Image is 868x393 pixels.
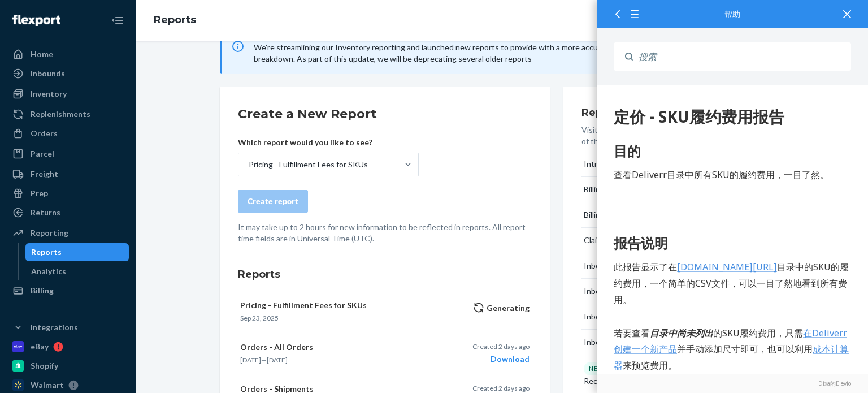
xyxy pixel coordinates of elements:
[581,177,766,202] button: Billing - Credits Report
[17,56,254,76] h2: 目的
[584,235,675,246] div: Claims - Claims Submitted
[584,184,664,195] div: Billing - Credits Report
[7,184,129,202] a: Prep
[240,314,279,322] time: Sep 23, 2025
[31,266,66,277] div: Analytics
[7,165,129,183] a: Freight
[584,158,676,170] div: Introduction to Reporting
[581,124,766,147] p: Visit these Help Center articles to get a description of the report and column details.
[249,159,368,170] div: Pricing - Fulfillment Fees for SKUs
[17,23,254,42] div: 673 定价 - SKU履约费用报告
[581,304,766,330] button: Inbounds - Packages
[7,204,129,222] a: Returns
[31,188,48,199] div: Prep
[589,364,605,373] p: NEW
[31,68,65,79] div: Inbounds
[238,267,532,282] h3: Reports
[12,15,60,26] img: Flexport logo
[240,356,261,364] time: [DATE]
[31,247,62,258] div: Reports
[34,339,254,356] li: SKU的尺寸（长、宽、高、重量）
[80,176,180,188] a: [DOMAIN_NAME][URL]
[7,282,129,300] a: Billing
[581,152,766,177] button: Introduction to Reporting
[31,341,49,352] div: eBay
[238,291,532,332] button: Pricing - Fulfillment Fees for SKUsSep 23, 2025Generating
[581,202,766,228] button: Billing - Summary Report
[145,4,205,37] ol: breadcrumbs
[17,82,254,98] p: 查看Deliverr目录中所有SKU的履约费用，一目了然。
[31,285,54,296] div: Billing
[581,253,766,279] button: Inbounds - Inventory Reconciliation
[614,379,851,387] a: Dixa的Elevio
[581,330,766,355] button: Inbounds - Shipping Plan Reconciliation
[7,224,129,242] a: Reporting
[31,128,58,139] div: Orders
[31,360,58,372] div: Shopify
[254,42,658,63] span: We're streamlining our Inventory reporting and launched new reports to provide with a more accura...
[31,148,54,159] div: Parcel
[238,332,532,374] button: Orders - All Orders[DATE]—[DATE]Created 2 days agoDownload
[581,279,766,304] button: Inbounds - Monthly Reconciliation
[154,14,196,26] a: Reports
[584,260,710,271] div: Inbounds - Inventory Reconciliation
[31,88,67,100] div: Inventory
[584,362,753,387] div: Inbounds - Shipping Plan Reconciliation V2
[473,302,530,314] p: Generating
[240,342,431,353] p: Orders - All Orders
[7,338,129,356] a: eBay
[7,85,129,103] a: Inventory
[238,137,419,148] p: Which report would you like to see?
[248,196,298,207] div: Create report
[240,355,431,365] p: —
[17,174,254,223] p: 此报告显示了在 目录中的SKU的履约费用，一个简单的CSV文件，可以一目了然地看到所有费用。
[240,300,431,311] p: Pricing - Fulfillment Fees for SKUs
[581,105,766,120] h3: Report Glossary
[7,318,129,336] button: Integrations
[472,353,530,365] div: Download
[472,383,530,393] p: Created 2 days ago
[31,49,53,60] div: Home
[7,124,129,142] a: Orders
[31,322,78,333] div: Integrations
[238,190,308,213] button: Create report
[25,243,129,261] a: Reports
[17,240,254,289] p: 若要查看 的SKU履约费用，只需 并手动添加尺寸即可，也可以利用 来预览费用。
[584,209,670,221] div: Billing - Summary Report
[472,342,530,351] p: Created 2 days ago
[584,311,658,322] div: Inbounds - Packages
[17,306,254,322] p: 履约费用由以下因素决定：
[238,105,532,123] h2: Create a New Report
[17,148,254,169] h2: 报告说明
[584,286,705,297] div: Inbounds - Monthly Reconciliation
[31,169,58,180] div: Freight
[614,10,851,18] div: 帮助
[581,228,766,253] button: Claims - Claims Submitted
[7,357,129,375] a: Shopify
[106,9,129,32] button: Close Navigation
[31,207,60,218] div: Returns
[31,379,64,391] div: Walmart
[7,45,129,63] a: Home
[31,109,90,120] div: Replenishments
[584,336,723,348] div: Inbounds - Shipping Plan Reconciliation
[7,64,129,83] a: Inbounds
[53,242,116,254] strong: 目录中尚未列出
[25,262,129,280] a: Analytics
[238,222,532,244] p: It may take up to 2 hours for new information to be reflected in reports. All report time fields ...
[633,42,851,71] input: Search
[31,227,68,239] div: Reporting
[7,105,129,123] a: Replenishments
[267,356,288,364] time: [DATE]
[7,145,129,163] a: Parcel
